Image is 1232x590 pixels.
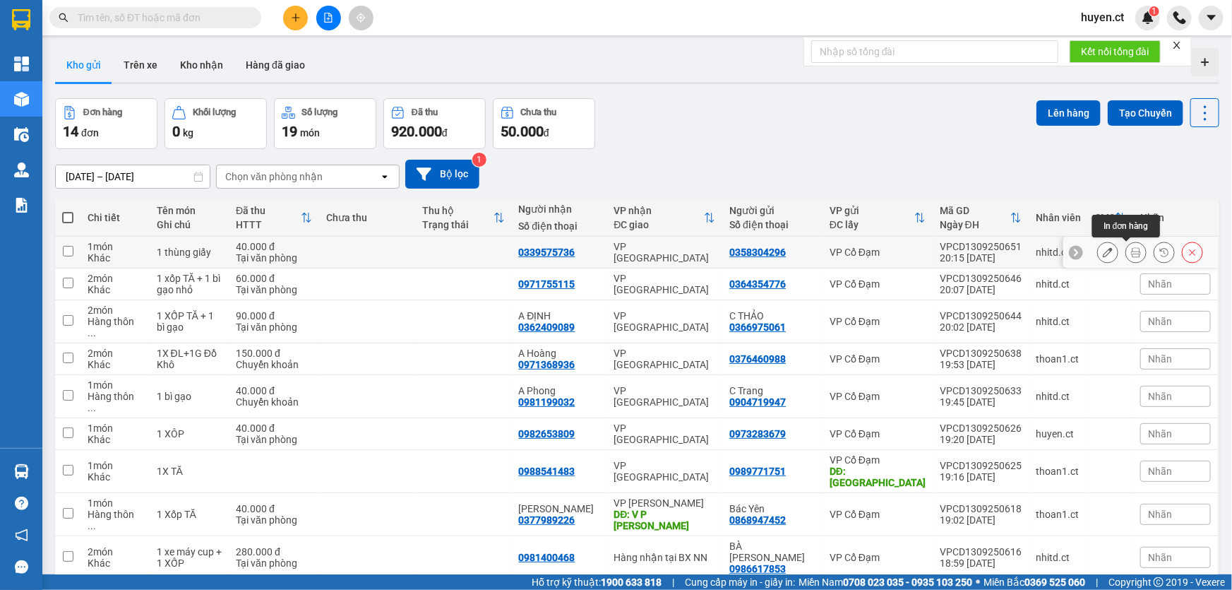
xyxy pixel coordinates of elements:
th: Toggle SortBy [823,199,933,237]
div: C THẢO [729,310,815,321]
div: DĐ: V P Hoàng Liệt [614,509,715,531]
div: nhitd.ct [1036,391,1081,402]
span: question-circle [15,497,28,510]
div: Người gửi [729,205,815,216]
div: 150.000 đ [236,348,312,359]
div: VPCD1309250618 [940,503,1022,514]
div: ĐC giao [614,219,704,230]
div: thoan1.ct [1036,509,1081,520]
span: | [1096,574,1098,590]
span: | [672,574,674,590]
div: thoan1.ct [1036,466,1081,477]
img: dashboard-icon [14,57,29,71]
div: Tại văn phòng [236,284,312,295]
div: 60.000 đ [236,273,312,284]
div: 1 xe máy cup + 1 XỐP [157,546,222,569]
div: Tên món [157,205,222,216]
div: Khối lượng [193,107,236,117]
div: 1 Xốp TĂ [157,509,222,520]
div: 1 món [88,379,143,391]
div: 19:20 [DATE] [940,434,1022,445]
li: Cổ Đạm, xã [GEOGRAPHIC_DATA], [GEOGRAPHIC_DATA] [132,35,590,52]
span: close [1172,40,1182,50]
div: Khác [88,471,143,483]
div: 19:53 [DATE] [940,359,1022,370]
div: Nhân viên [1036,212,1081,223]
span: Miền Bắc [983,574,1085,590]
span: ... [88,402,96,413]
span: search [59,13,68,23]
div: Đã thu [236,205,301,216]
div: VPCD1309250644 [940,310,1022,321]
button: aim [349,6,373,30]
span: file-add [323,13,333,23]
div: Hàng thông thường [88,509,143,531]
div: DĐ: Tùng Lộc [830,466,926,488]
div: Khác [88,434,143,445]
span: kg [183,127,193,138]
input: Nhập số tổng đài [811,40,1058,63]
span: 14 [63,123,78,140]
div: 1 món [88,423,143,434]
strong: 0708 023 035 - 0935 103 250 [843,577,972,588]
span: món [300,127,320,138]
th: Toggle SortBy [1088,199,1133,237]
div: Sửa đơn hàng [1097,242,1118,263]
span: Hỗ trợ kỹ thuật: [532,574,662,590]
div: nhitd.ct [1036,552,1081,563]
th: Toggle SortBy [606,199,722,237]
span: aim [356,13,366,23]
span: message [15,560,28,574]
div: 19:16 [DATE] [940,471,1022,483]
img: warehouse-icon [14,163,29,177]
img: phone-icon [1173,11,1186,24]
div: Tạo kho hàng mới [1191,48,1219,76]
div: VP Cổ Đạm [830,552,926,563]
div: Chi tiết [88,212,143,223]
img: solution-icon [14,198,29,213]
div: Khác [88,252,143,264]
div: Tại văn phòng [236,557,312,569]
div: 19:45 [DATE] [940,396,1022,408]
div: 0981199032 [519,396,575,408]
button: Đã thu920.000đ [383,98,486,149]
div: 280.000 đ [236,546,312,557]
th: Toggle SortBy [415,199,511,237]
div: Tại văn phòng [236,321,312,333]
sup: 1 [472,153,486,167]
div: 0973283679 [729,428,786,439]
div: 0981400468 [519,552,575,563]
div: 0362409089 [519,321,575,333]
div: 0377989226 [519,514,575,526]
div: HTTT [236,219,301,230]
div: VP Cổ Đạm [830,247,926,258]
div: Hàng thông thường [88,316,143,338]
div: 1 món [88,497,143,509]
div: 90.000 đ [236,310,312,321]
button: file-add [316,6,341,30]
div: Ngày ĐH [940,219,1010,230]
div: Bác Yên [729,503,815,514]
div: In đơn hàng [1092,215,1160,237]
div: thoan1.ct [1036,353,1081,365]
span: plus [291,13,301,23]
div: VPCD1309250616 [940,546,1022,557]
div: 2 món [88,348,143,359]
span: 1 [1152,6,1156,16]
div: A ĐỊNH [519,310,600,321]
div: 2 món [88,273,143,284]
button: Hàng đã giao [234,48,316,82]
div: 0982653809 [519,428,575,439]
span: Nhãn [1148,509,1172,520]
div: nhitd.ct [1036,278,1081,290]
div: 2 món [88,305,143,316]
div: Chưa thu [326,212,408,223]
div: 0364354776 [729,278,786,290]
span: copyright [1154,577,1164,587]
div: VPCD1309250651 [940,241,1022,252]
span: ... [88,520,96,531]
div: Khác [88,557,143,569]
span: 0 [172,123,180,140]
button: Lên hàng [1036,100,1101,126]
strong: 1900 633 818 [601,577,662,588]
